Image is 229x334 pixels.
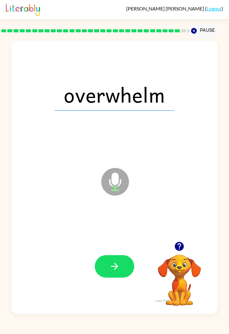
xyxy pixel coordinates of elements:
[126,6,205,11] span: [PERSON_NAME] [PERSON_NAME]
[126,6,223,11] div: ( )
[6,2,40,16] img: Literably
[149,245,210,307] video: Your browser must support playing .mp4 files to use Literably. Please try using another browser.
[189,24,218,38] button: Pause
[207,6,222,11] a: Logout
[54,79,175,111] span: overwhelm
